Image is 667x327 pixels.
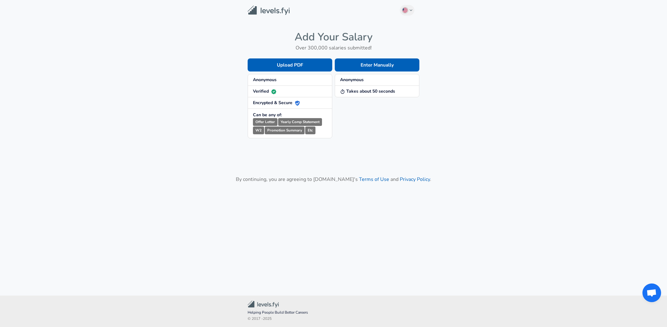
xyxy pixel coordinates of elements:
strong: Verified [253,88,276,94]
img: Levels.fyi [248,6,290,15]
button: Upload PDF [248,58,332,71]
small: Offer Letter [253,118,278,126]
a: Privacy Policy [400,176,430,183]
h4: Add Your Salary [248,30,419,44]
span: Helping People Build Better Careers [248,310,419,316]
small: Promotion Summary [265,127,305,134]
h6: Over 300,000 salaries submitted! [248,44,419,52]
strong: Takes about 50 seconds [340,88,395,94]
small: Etc [305,127,315,134]
strong: Encrypted & Secure [253,100,300,106]
button: English (US) [400,5,415,16]
div: Open chat [642,283,661,302]
small: Yearly Comp Statement [278,118,322,126]
img: English (US) [403,8,408,13]
a: Terms of Use [359,176,389,183]
strong: Can be any of: [253,112,282,118]
small: W2 [253,127,264,134]
span: © 2017 - 2025 [248,316,419,322]
strong: Anonymous [253,77,277,83]
img: Levels.fyi Community [248,301,279,308]
button: Enter Manually [335,58,419,71]
strong: Anonymous [340,77,364,83]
